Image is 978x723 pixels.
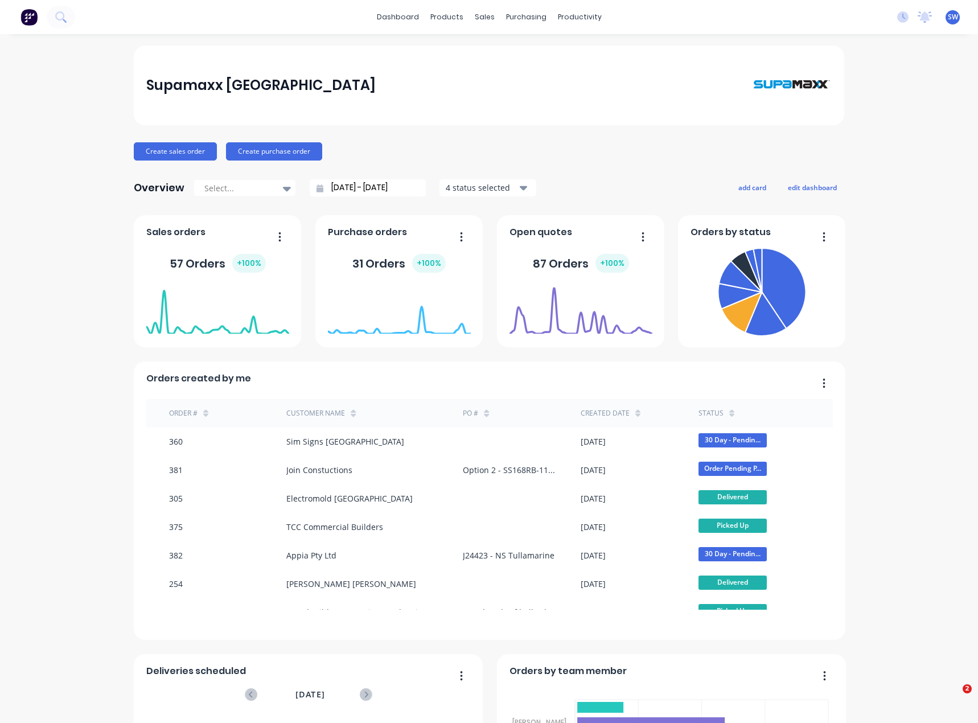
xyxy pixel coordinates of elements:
[698,547,767,561] span: 30 Day - Pendin...
[581,408,630,418] div: Created date
[463,549,554,561] div: J24423 - NS Tullamarine
[134,142,217,161] button: Create sales order
[170,254,266,273] div: 57 Orders
[581,492,606,504] div: [DATE]
[295,688,325,701] span: [DATE]
[463,464,558,476] div: Option 2 - SS168RB-1100 - [GEOGRAPHIC_DATA] [GEOGRAPHIC_DATA]
[581,549,606,561] div: [DATE]
[463,606,546,618] div: Supply only of bollard
[552,9,607,26] div: productivity
[286,436,404,447] div: Sim Signs [GEOGRAPHIC_DATA]
[226,142,322,161] button: Create purchase order
[698,433,767,447] span: 30 Day - Pendin...
[698,462,767,476] span: Order Pending P...
[752,57,832,113] img: Supamaxx Australia
[286,521,383,533] div: TCC Commercial Builders
[595,254,629,273] div: + 100 %
[232,254,266,273] div: + 100 %
[371,9,425,26] a: dashboard
[698,604,767,618] span: Picked Up
[146,225,206,239] span: Sales orders
[533,254,629,273] div: 87 Orders
[581,464,606,476] div: [DATE]
[352,254,446,273] div: 31 Orders
[286,408,345,418] div: Customer Name
[963,684,972,693] span: 2
[146,664,246,678] span: Deliveries scheduled
[169,549,183,561] div: 382
[286,549,336,561] div: Appia Pty Ltd
[469,9,500,26] div: sales
[731,180,774,195] button: add card
[581,578,606,590] div: [DATE]
[446,182,517,194] div: 4 status selected
[581,606,606,618] div: [DATE]
[939,684,967,712] iframe: Intercom live chat
[509,664,627,678] span: Orders by team member
[463,408,478,418] div: PO #
[169,606,183,618] div: 401
[698,490,767,504] span: Delivered
[581,521,606,533] div: [DATE]
[169,578,183,590] div: 254
[581,436,606,447] div: [DATE]
[780,180,844,195] button: edit dashboard
[169,521,183,533] div: 375
[698,408,724,418] div: status
[500,9,552,26] div: purchasing
[286,606,440,618] div: ProudBuild Constructions and Maintenance
[286,578,416,590] div: [PERSON_NAME] [PERSON_NAME]
[146,372,251,385] span: Orders created by me
[169,436,183,447] div: 360
[328,225,407,239] span: Purchase orders
[509,225,572,239] span: Open quotes
[134,176,184,199] div: Overview
[146,74,376,97] div: Supamaxx [GEOGRAPHIC_DATA]
[169,492,183,504] div: 305
[439,179,536,196] button: 4 status selected
[948,12,958,22] span: SW
[698,576,767,590] span: Delivered
[169,464,183,476] div: 381
[286,464,352,476] div: Join Constuctions
[412,254,446,273] div: + 100 %
[20,9,38,26] img: Factory
[698,519,767,533] span: Picked Up
[169,408,198,418] div: Order #
[286,492,413,504] div: Electromold [GEOGRAPHIC_DATA]
[425,9,469,26] div: products
[691,225,771,239] span: Orders by status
